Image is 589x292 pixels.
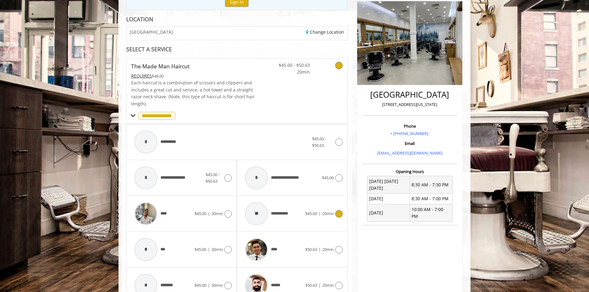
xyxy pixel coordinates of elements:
[364,101,456,108] p: [STREET_ADDRESS][US_STATE]
[194,211,206,216] span: $45.00
[364,90,456,99] h2: [GEOGRAPHIC_DATA]
[131,62,190,70] b: The Made Man Haircut
[305,247,317,252] span: $50.63
[377,150,442,156] a: [EMAIL_ADDRESS][DOMAIN_NAME]
[312,136,326,148] span: $45.00 - $50.63
[208,247,210,252] span: |
[367,193,410,204] td: [DATE]
[274,62,310,69] span: $45.00 - $50.63
[274,69,310,75] span: 20min
[306,29,344,35] a: Change Location
[126,46,348,52] div: SELECT A SERVICE
[211,282,223,288] span: 30min
[364,141,456,146] h3: Email
[131,73,255,79] div: $48.00
[410,176,452,194] td: 8:30 AM - 7:30 PM
[305,282,317,288] span: $50.63
[208,211,210,216] span: |
[322,247,334,252] span: 20min
[322,175,334,180] span: $45.00
[410,204,452,222] td: 10:00 AM - 7:00 PM
[362,169,457,174] h3: Opening Hours
[131,73,152,79] span: This service needs some Advance to be paid before we block your appointment
[211,247,223,252] span: 30min
[367,176,410,194] td: [DATE] [DATE] [DATE]
[194,282,206,288] span: $45.00
[130,30,173,34] span: [GEOGRAPHIC_DATA]
[211,211,223,216] span: 30min
[390,131,429,136] a: + [PHONE_NUMBER].
[364,124,456,128] h3: Phone
[319,247,321,252] span: |
[319,211,321,216] span: |
[367,204,410,222] td: [DATE]
[208,282,210,288] span: |
[319,282,321,288] span: |
[131,80,255,106] span: Each haircut is a combination of scissors and clippers and includes a great cut and service, a ho...
[322,282,334,288] span: 20min
[194,247,206,252] span: $45.00
[206,172,219,184] span: $45.00 - $50.63
[126,15,153,23] b: LOCATION
[322,211,334,216] span: 20min
[410,193,452,204] td: 8:30 AM - 7:00 PM
[305,211,317,216] span: $45.00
